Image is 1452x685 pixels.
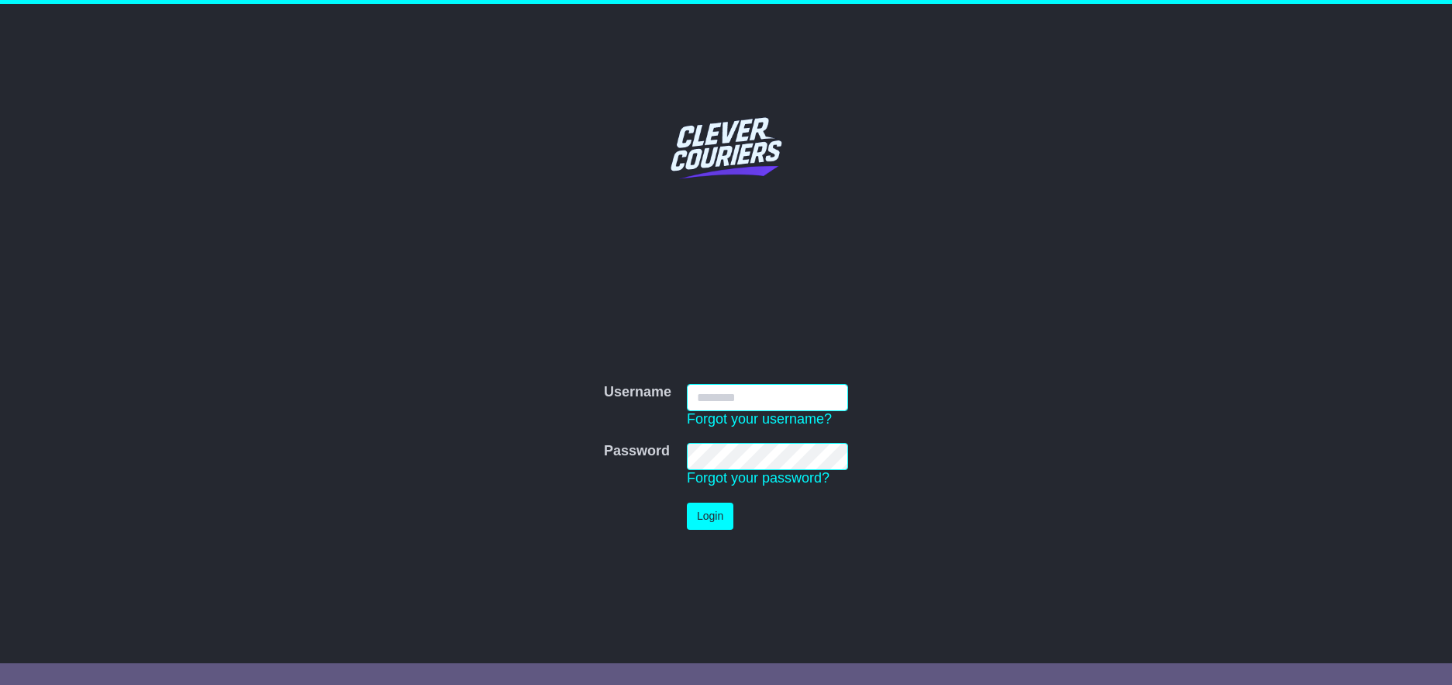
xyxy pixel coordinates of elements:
a: Forgot your password? [687,470,829,486]
label: Username [604,384,671,401]
button: Login [687,503,733,530]
label: Password [604,443,670,460]
img: Clever Couriers [660,81,792,213]
a: Forgot your username? [687,411,832,427]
